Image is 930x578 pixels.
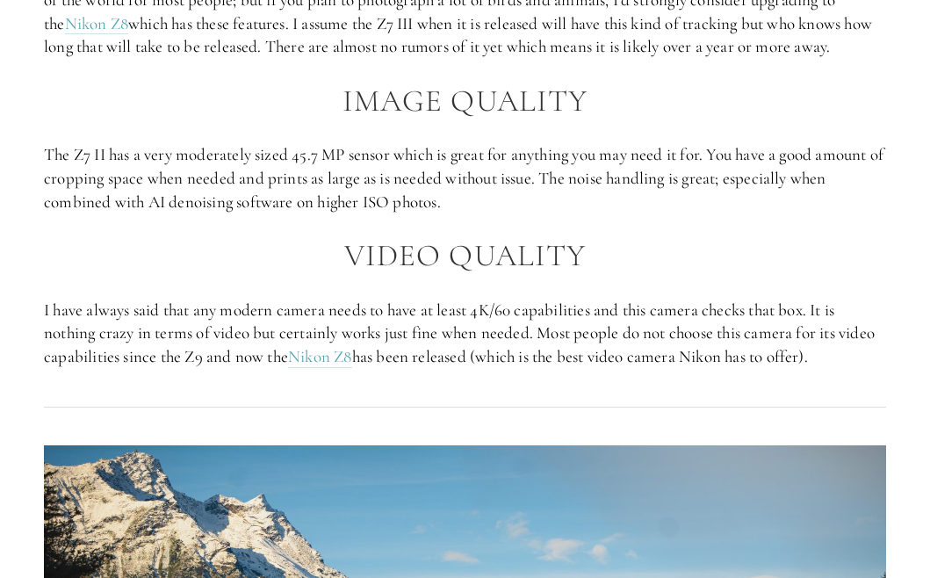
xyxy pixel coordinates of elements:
a: Nikon Z8 [288,346,352,368]
h2: Video Quality [44,239,886,273]
h2: Image Quality [44,84,886,119]
a: Nikon Z8 [65,13,129,35]
p: The Z7 II has a very moderately sized 45.7 MP sensor which is great for anything you may need it ... [44,143,886,213]
p: I have always said that any modern camera needs to have at least 4K/60 capabilities and this came... [44,299,886,369]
